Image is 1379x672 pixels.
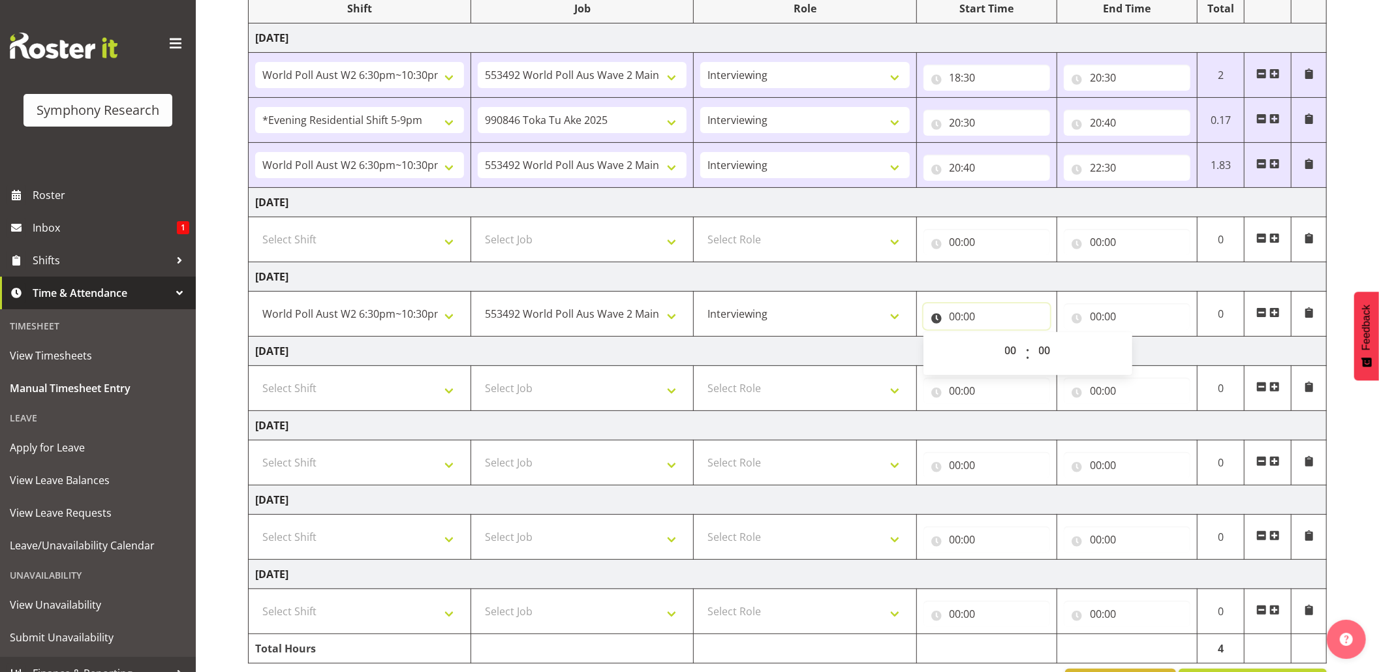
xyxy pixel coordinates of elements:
input: Click to select... [923,378,1050,404]
div: Timesheet [3,313,193,339]
input: Click to select... [923,110,1050,136]
a: Apply for Leave [3,431,193,464]
input: Click to select... [923,229,1050,255]
img: help-xxl-2.png [1340,633,1353,646]
a: View Timesheets [3,339,193,372]
span: Shifts [33,251,170,270]
td: 0 [1198,440,1245,485]
input: Click to select... [923,601,1050,627]
span: Leave/Unavailability Calendar [10,536,186,555]
span: View Timesheets [10,346,186,365]
div: Symphony Research [37,100,159,120]
td: [DATE] [249,337,1327,366]
a: View Leave Balances [3,464,193,496]
span: Time & Attendance [33,283,170,303]
td: [DATE] [249,411,1327,440]
a: Manual Timesheet Entry [3,372,193,405]
input: Click to select... [1064,452,1190,478]
td: [DATE] [249,262,1327,292]
td: 4 [1198,634,1245,664]
input: Click to select... [1064,229,1190,255]
a: Submit Unavailability [3,621,193,654]
span: Inbox [33,218,177,237]
div: Shift [255,1,464,16]
td: 0 [1198,366,1245,411]
input: Click to select... [1064,65,1190,91]
div: Unavailability [3,562,193,588]
span: View Leave Balances [10,470,186,490]
div: Start Time [923,1,1050,16]
input: Click to select... [1064,378,1190,404]
input: Click to select... [1064,527,1190,553]
span: Apply for Leave [10,438,186,457]
div: Job [478,1,687,16]
button: Feedback - Show survey [1354,292,1379,380]
td: 0 [1198,515,1245,560]
td: [DATE] [249,560,1327,589]
span: Submit Unavailability [10,628,186,647]
a: View Unavailability [3,588,193,621]
td: Total Hours [249,634,471,664]
input: Click to select... [1064,110,1190,136]
input: Click to select... [923,303,1050,329]
td: [DATE] [249,485,1327,515]
a: View Leave Requests [3,496,193,529]
div: Leave [3,405,193,431]
td: 1.83 [1198,143,1245,188]
span: : [1025,337,1030,370]
span: 1 [177,221,189,234]
span: Feedback [1361,305,1372,350]
input: Click to select... [923,155,1050,181]
td: 2 [1198,53,1245,98]
input: Click to select... [923,527,1050,553]
input: Click to select... [1064,601,1190,627]
input: Click to select... [1064,303,1190,329]
span: Manual Timesheet Entry [10,378,186,398]
span: View Leave Requests [10,503,186,523]
div: End Time [1064,1,1190,16]
img: Rosterit website logo [10,33,117,59]
div: Total [1204,1,1237,16]
span: View Unavailability [10,595,186,615]
span: Roster [33,185,189,205]
input: Click to select... [923,65,1050,91]
td: 0 [1198,292,1245,337]
td: 0.17 [1198,98,1245,143]
td: [DATE] [249,23,1327,53]
div: Role [700,1,909,16]
input: Click to select... [1064,155,1190,181]
td: 0 [1198,589,1245,634]
a: Leave/Unavailability Calendar [3,529,193,562]
td: [DATE] [249,188,1327,217]
input: Click to select... [923,452,1050,478]
td: 0 [1198,217,1245,262]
